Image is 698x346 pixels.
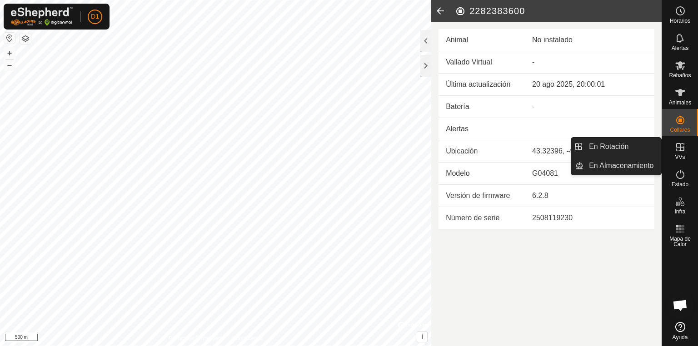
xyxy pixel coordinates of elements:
img: Logo Gallagher [11,7,73,26]
div: 6.2.8 [532,190,647,201]
td: Modelo [439,163,525,185]
button: Capas del Mapa [20,33,31,44]
div: Chat abierto [667,292,694,319]
td: Animal [439,29,525,51]
td: Última actualización [439,74,525,96]
span: Collares [670,127,690,133]
td: Número de serie [439,207,525,229]
div: 2508119230 [532,213,647,223]
td: Ubicación [439,140,525,163]
td: Alertas [439,118,525,140]
div: G04081 [532,168,647,179]
span: Horarios [670,18,690,24]
button: + [4,48,15,59]
div: 43.32396, -4.98012 [532,146,647,157]
a: En Rotación [583,138,661,156]
a: Ayuda [662,318,698,344]
span: Ayuda [673,335,688,340]
td: Versión de firmware [439,185,525,207]
a: En Almacenamiento [583,157,661,175]
span: VVs [675,154,685,160]
a: Política de Privacidad [169,334,221,342]
span: Mapa de Calor [664,236,696,247]
td: Vallado Virtual [439,51,525,74]
span: D1 [91,12,99,21]
div: 20 ago 2025, 20:00:01 [532,79,647,90]
button: i [417,332,427,342]
span: Infra [674,209,685,214]
li: En Almacenamiento [571,157,661,175]
td: Batería [439,96,525,118]
button: Restablecer Mapa [4,33,15,44]
a: Contáctenos [232,334,263,342]
span: Alertas [672,45,688,51]
div: No instalado [532,35,647,45]
span: En Rotación [589,141,628,152]
span: En Almacenamiento [589,160,653,171]
span: i [421,333,423,341]
div: - [532,101,647,112]
button: – [4,59,15,70]
span: Estado [672,182,688,187]
h2: 2282383600 [455,5,662,16]
app-display-virtual-paddock-transition: - [532,58,534,66]
li: En Rotación [571,138,661,156]
span: Animales [669,100,691,105]
span: Rebaños [669,73,691,78]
